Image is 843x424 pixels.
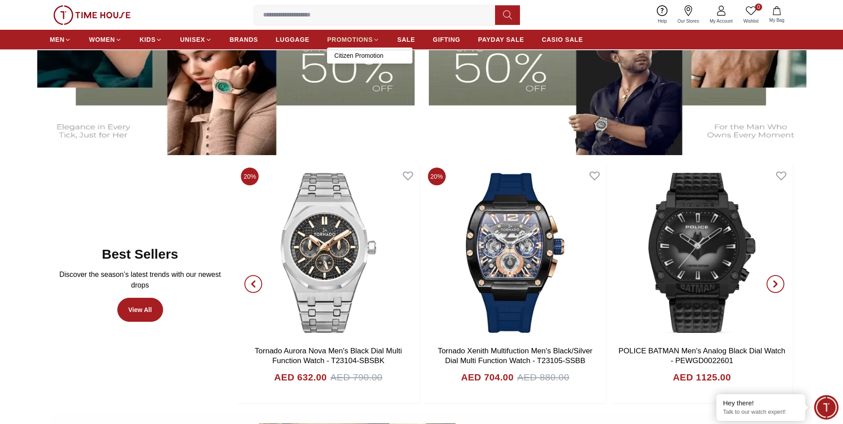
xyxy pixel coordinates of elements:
[89,35,115,44] span: WOMEN
[53,5,131,25] img: ...
[276,35,310,44] span: LUGGAGE
[478,35,524,44] span: PAYDAY SALE
[230,32,258,48] a: BRANDS
[274,370,327,384] h4: AED 632.00
[738,4,764,26] a: 0Wishlist
[723,399,799,408] div: Hey there!
[672,4,704,26] a: Our Stores
[764,4,790,25] button: My Bag
[723,408,799,416] p: Talk to our watch expert!
[542,32,583,48] a: CASIO SALE
[180,35,205,44] span: UNISEX
[706,18,736,24] span: My Account
[397,32,415,48] a: SALE
[117,298,163,322] a: View All
[330,370,382,384] span: AED 790.00
[619,347,786,365] a: POLICE BATMAN Men's Analog Black Dial Watch - PEWGD0022601
[766,17,788,24] span: My Bag
[428,168,446,185] span: 20%
[140,35,156,44] span: KIDS
[542,35,583,44] span: CASIO SALE
[433,35,460,44] span: GIFTING
[611,164,793,342] img: POLICE BATMAN Men's Analog Black Dial Watch - PEWGD0022601
[424,164,606,342] img: Tornado Xenith Multifuction Men's Black/Silver Dial Multi Function Watch - T23105-SSBB
[89,32,122,48] a: WOMEN
[50,35,64,44] span: MEN
[478,32,524,48] a: PAYDAY SALE
[438,347,592,365] a: Tornado Xenith Multifuction Men's Black/Silver Dial Multi Function Watch - T23105-SSBB
[740,18,762,24] span: Wishlist
[237,164,419,342] img: Tornado Aurora Nova Men's Black Dial Multi Function Watch - T23104-SBSBK
[102,246,178,262] h2: Best Sellers
[255,347,402,365] a: Tornado Aurora Nova Men's Black Dial Multi Function Watch - T23104-SBSBK
[673,370,731,384] h4: AED 1125.00
[517,370,569,384] span: AED 880.00
[334,51,405,60] a: Citizen Promotion
[814,395,839,420] div: Chat Widget
[433,32,460,48] a: GIFTING
[327,35,373,44] span: PROMOTIONS
[652,4,672,26] a: Help
[327,32,380,48] a: PROMOTIONS
[50,32,71,48] a: MEN
[674,18,703,24] span: Our Stores
[276,32,310,48] a: LUGGAGE
[755,4,762,11] span: 0
[140,32,162,48] a: KIDS
[180,32,212,48] a: UNISEX
[57,269,223,291] p: Discover the season’s latest trends with our newest drops
[230,35,258,44] span: BRANDS
[397,35,415,44] span: SALE
[654,18,671,24] span: Help
[461,370,513,384] h4: AED 704.00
